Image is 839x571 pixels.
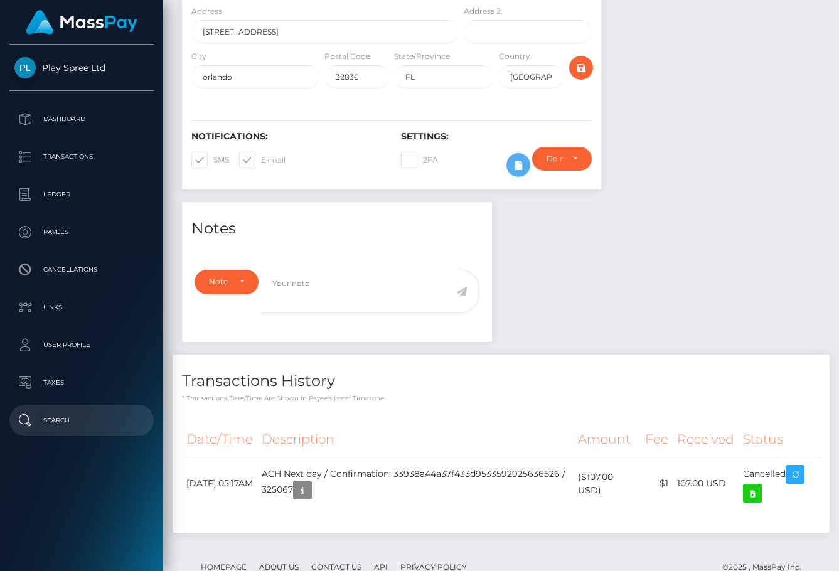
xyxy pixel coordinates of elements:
[14,373,149,392] p: Taxes
[547,154,563,164] div: Do not require
[14,110,149,129] p: Dashboard
[195,270,259,294] button: Note Type
[324,51,370,62] label: Postal Code
[574,422,641,457] th: Amount
[257,422,574,457] th: Description
[9,179,154,210] a: Ledger
[209,277,230,287] div: Note Type
[191,152,229,168] label: SMS
[182,422,257,457] th: Date/Time
[673,457,739,510] td: 107.00 USD
[9,329,154,361] a: User Profile
[394,51,450,62] label: State/Province
[14,185,149,204] p: Ledger
[739,422,820,457] th: Status
[14,411,149,430] p: Search
[9,292,154,323] a: Links
[191,131,382,142] h6: Notifications:
[191,51,206,62] label: City
[464,6,501,17] label: Address 2
[739,457,820,510] td: Cancelled
[14,336,149,355] p: User Profile
[14,298,149,317] p: Links
[401,131,592,142] h6: Settings:
[574,457,641,510] td: ($107.00 USD)
[14,147,149,166] p: Transactions
[191,218,483,240] h4: Notes
[14,57,36,78] img: Play Spree Ltd
[257,457,574,510] td: ACH Next day / Confirmation: 33938a44a37f433d9533592925636526 / 325067
[182,370,820,392] h4: Transactions History
[9,141,154,173] a: Transactions
[14,223,149,242] p: Payees
[9,405,154,436] a: Search
[641,422,673,457] th: Fee
[673,422,739,457] th: Received
[499,51,530,62] label: Country
[9,216,154,248] a: Payees
[14,260,149,279] p: Cancellations
[401,152,438,168] label: 2FA
[532,147,592,171] button: Do not require
[9,254,154,285] a: Cancellations
[239,152,286,168] label: E-mail
[9,367,154,398] a: Taxes
[641,457,673,510] td: $1
[9,104,154,135] a: Dashboard
[182,393,820,403] p: * Transactions date/time are shown in payee's local timezone
[9,62,154,73] span: Play Spree Ltd
[26,10,137,35] img: MassPay Logo
[182,457,257,510] td: [DATE] 05:17AM
[191,6,222,17] label: Address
